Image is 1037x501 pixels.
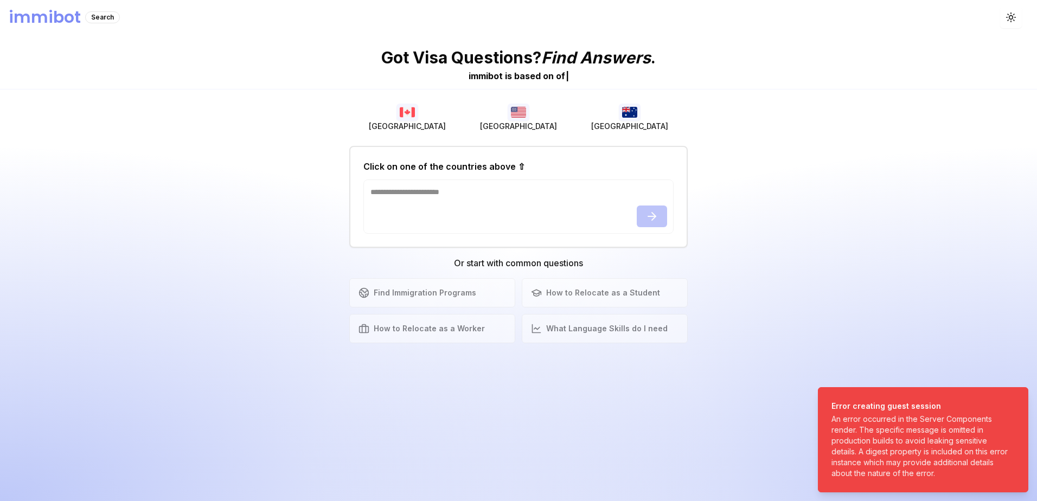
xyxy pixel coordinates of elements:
[831,414,1010,479] div: An error occurred in the Server Components render. The specific message is omitted in production ...
[514,70,565,81] span: b a s e d o n o f
[469,69,512,82] div: immibot is
[566,70,569,81] span: |
[369,121,446,132] span: [GEOGRAPHIC_DATA]
[349,256,688,269] h3: Or start with common questions
[85,11,120,23] div: Search
[381,48,656,67] p: Got Visa Questions? .
[9,8,81,27] h1: immibot
[591,121,668,132] span: [GEOGRAPHIC_DATA]
[363,160,525,173] h2: Click on one of the countries above ⇧
[541,48,651,67] span: Find Answers
[831,401,1010,412] div: Error creating guest session
[480,121,557,132] span: [GEOGRAPHIC_DATA]
[508,104,529,121] img: USA flag
[619,104,641,121] img: Australia flag
[396,104,418,121] img: Canada flag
